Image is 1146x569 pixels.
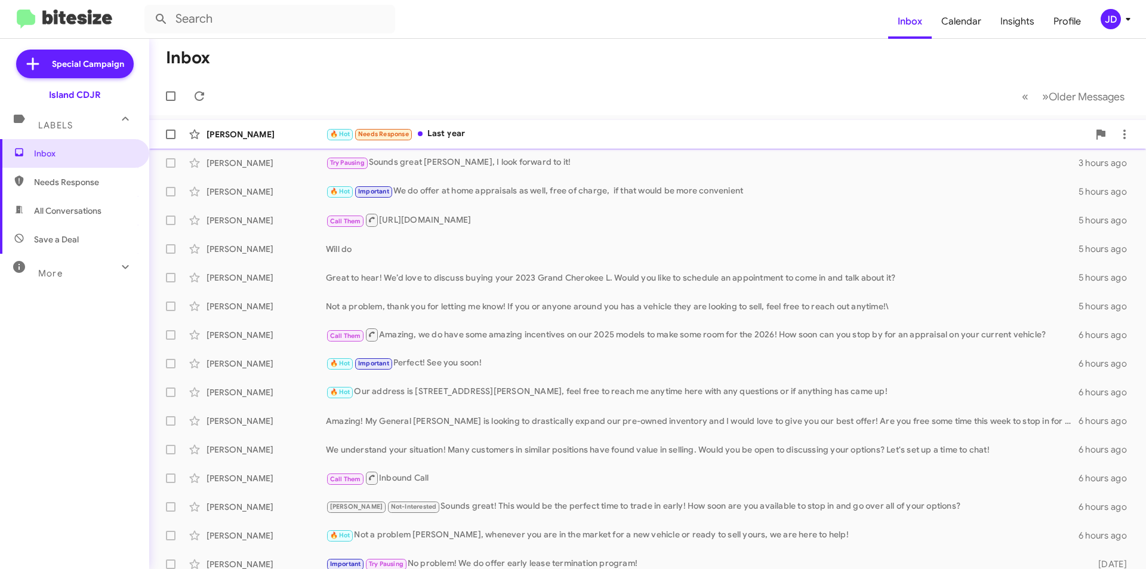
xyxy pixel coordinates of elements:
[207,386,326,398] div: [PERSON_NAME]
[326,415,1079,427] div: Amazing! My General [PERSON_NAME] is looking to drastically expand our pre-owned inventory and I ...
[207,358,326,370] div: [PERSON_NAME]
[1015,84,1132,109] nav: Page navigation example
[1079,472,1136,484] div: 6 hours ago
[1090,9,1133,29] button: JD
[1079,530,1136,542] div: 6 hours ago
[330,388,350,396] span: 🔥 Hot
[1049,90,1125,103] span: Older Messages
[207,501,326,513] div: [PERSON_NAME]
[326,356,1079,370] div: Perfect! See you soon!
[326,243,1079,255] div: Will do
[358,359,389,367] span: Important
[207,472,326,484] div: [PERSON_NAME]
[49,89,101,101] div: Island CDJR
[330,332,361,340] span: Call Them
[1101,9,1121,29] div: JD
[326,272,1079,284] div: Great to hear! We’d love to discuss buying your 2023 Grand Cherokee L. Would you like to schedule...
[1079,243,1136,255] div: 5 hours ago
[1079,501,1136,513] div: 6 hours ago
[369,560,403,568] span: Try Pausing
[34,233,79,245] span: Save a Deal
[326,156,1079,170] div: Sounds great [PERSON_NAME], I look forward to it!
[358,187,389,195] span: Important
[34,147,135,159] span: Inbox
[1022,89,1028,104] span: «
[38,120,73,131] span: Labels
[1079,329,1136,341] div: 6 hours ago
[330,531,350,539] span: 🔥 Hot
[1035,84,1132,109] button: Next
[330,159,365,167] span: Try Pausing
[144,5,395,33] input: Search
[1079,386,1136,398] div: 6 hours ago
[207,329,326,341] div: [PERSON_NAME]
[34,176,135,188] span: Needs Response
[1079,444,1136,456] div: 6 hours ago
[326,500,1079,513] div: Sounds great! This would be the perfect time to trade in early! How soon are you available to sto...
[207,128,326,140] div: [PERSON_NAME]
[1079,415,1136,427] div: 6 hours ago
[330,359,350,367] span: 🔥 Hot
[326,184,1079,198] div: We do offer at home appraisals as well, free of charge, if that would be more convenient
[1042,89,1049,104] span: »
[330,217,361,225] span: Call Them
[207,157,326,169] div: [PERSON_NAME]
[358,130,409,138] span: Needs Response
[991,4,1044,39] a: Insights
[932,4,991,39] a: Calendar
[166,48,210,67] h1: Inbox
[1079,272,1136,284] div: 5 hours ago
[1079,214,1136,226] div: 5 hours ago
[52,58,124,70] span: Special Campaign
[38,268,63,279] span: More
[326,300,1079,312] div: Not a problem, thank you for letting me know! If you or anyone around you has a vehicle they are ...
[330,130,350,138] span: 🔥 Hot
[326,127,1089,141] div: Last year
[207,214,326,226] div: [PERSON_NAME]
[207,243,326,255] div: [PERSON_NAME]
[326,528,1079,542] div: Not a problem [PERSON_NAME], whenever you are in the market for a new vehicle or ready to sell yo...
[888,4,932,39] a: Inbox
[326,213,1079,227] div: [URL][DOMAIN_NAME]
[330,187,350,195] span: 🔥 Hot
[326,444,1079,456] div: We understand your situation! Many customers in similar positions have found value in selling. Wo...
[326,327,1079,342] div: Amazing, we do have some amazing incentives on our 2025 models to make some room for the 2026! Ho...
[1015,84,1036,109] button: Previous
[1044,4,1090,39] a: Profile
[1079,358,1136,370] div: 6 hours ago
[1079,186,1136,198] div: 5 hours ago
[330,503,383,510] span: [PERSON_NAME]
[1079,300,1136,312] div: 5 hours ago
[207,444,326,456] div: [PERSON_NAME]
[330,475,361,483] span: Call Them
[326,385,1079,399] div: Our address is [STREET_ADDRESS][PERSON_NAME], feel free to reach me anytime here with any questio...
[207,186,326,198] div: [PERSON_NAME]
[1079,157,1136,169] div: 3 hours ago
[207,272,326,284] div: [PERSON_NAME]
[207,415,326,427] div: [PERSON_NAME]
[34,205,101,217] span: All Conversations
[326,470,1079,485] div: Inbound Call
[330,560,361,568] span: Important
[207,530,326,542] div: [PERSON_NAME]
[391,503,437,510] span: Not-Interested
[207,300,326,312] div: [PERSON_NAME]
[16,50,134,78] a: Special Campaign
